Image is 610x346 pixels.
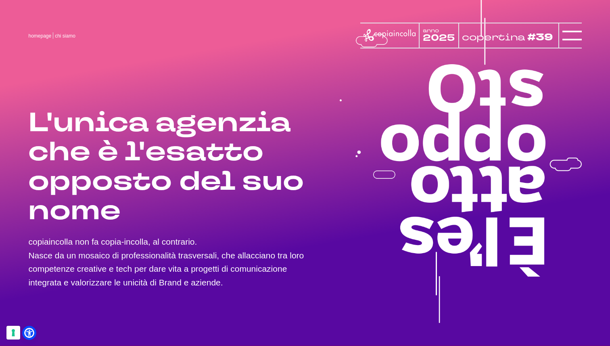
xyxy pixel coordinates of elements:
[529,30,555,44] tspan: #39
[423,32,455,44] tspan: 2025
[423,27,439,34] tspan: anno
[6,326,20,340] button: Le tue preferenze relative al consenso per le tecnologie di tracciamento
[28,33,51,39] a: homepage
[24,328,34,338] a: Open Accessibility Menu
[55,33,75,39] span: chi siamo
[28,235,305,289] p: copiaincolla non fa copia-incolla, al contrario. Nasce da un mosaico di professionalità trasversa...
[28,108,305,225] h1: L'unica agenzia che è l'esatto opposto del suo nome
[462,31,526,43] tspan: copertina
